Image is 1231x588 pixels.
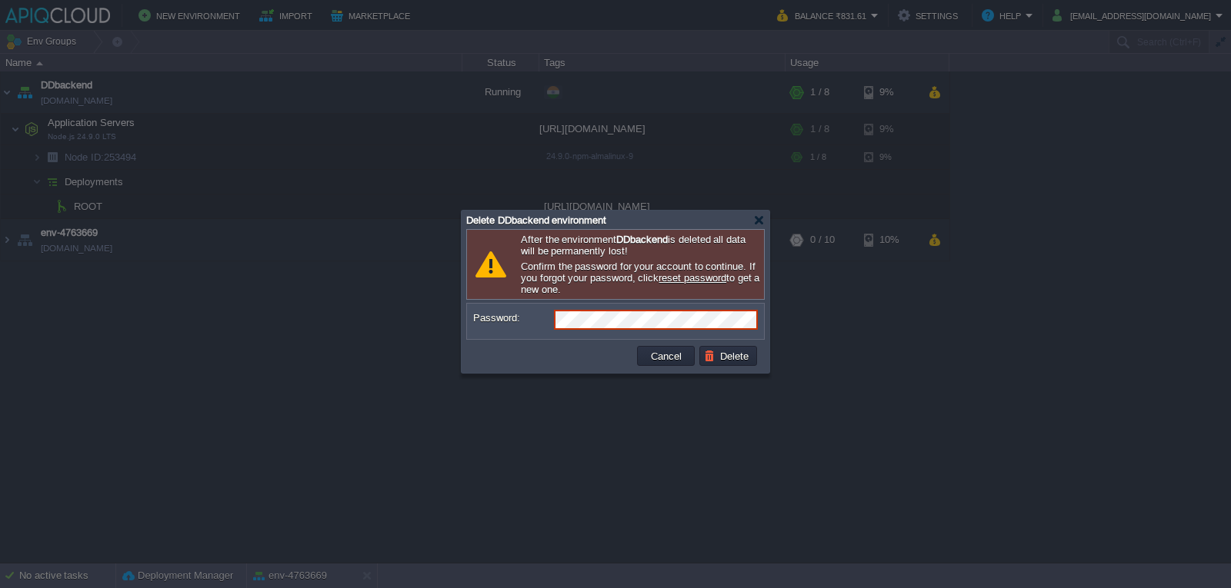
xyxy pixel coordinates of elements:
[646,349,686,363] button: Cancel
[521,261,760,295] p: Confirm the password for your account to continue. If you forgot your password, click to get a ne...
[704,349,753,363] button: Delete
[616,234,668,245] b: DDbackend
[473,310,552,326] label: Password:
[659,272,726,284] a: reset password
[521,234,760,257] p: After the environment is deleted all data will be permanently lost!
[466,214,606,226] span: Delete DDbackend environment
